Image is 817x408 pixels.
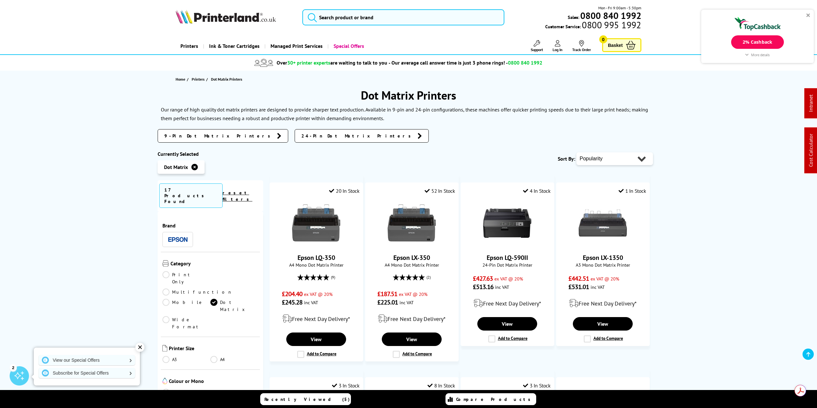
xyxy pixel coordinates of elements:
span: £513.16 [473,283,494,291]
span: 0800 840 1992 [508,59,542,66]
span: A3 Mono Dot Matrix Printer [560,262,646,268]
a: View our Special Offers [39,355,135,365]
span: £427.63 [473,274,493,283]
a: Epson LQ-350 [292,242,340,248]
div: 52 In Stock [425,188,455,194]
span: 24-Pin Dot Matrix Printer [464,262,551,268]
a: Recently Viewed (5) [260,393,351,405]
a: Track Order [572,40,591,52]
h1: Dot Matrix Printers [158,88,659,103]
img: Printerland Logo [176,10,276,24]
img: Epson LQ-590II [483,199,531,247]
a: Dot Matrix [210,299,258,313]
img: Epson LQ-350 [292,199,340,247]
a: Epson LX-1350 [583,253,623,262]
span: Dot Matrix [164,164,188,170]
span: ex VAT @ 20% [399,291,427,297]
div: modal_delivery [464,294,551,312]
div: 8 In Stock [427,382,455,389]
a: Epson LX-350 [393,253,430,262]
label: Add to Compare [488,335,528,342]
span: ex VAT @ 20% [304,291,333,297]
span: (9) [331,271,335,283]
img: Epson LX-350 [388,199,436,247]
a: Home [176,76,187,83]
label: Add to Compare [584,335,623,342]
span: Brand [162,222,258,229]
span: ex VAT @ 20% [591,276,619,282]
a: A4 [210,356,258,363]
a: Multifunction [162,288,233,296]
a: View [477,317,537,331]
img: Epson LX-1350 [579,199,627,247]
span: A4 Mono Dot Matrix Printer [273,262,360,268]
a: Support [531,40,543,52]
span: £225.01 [377,298,398,306]
span: - Our average call answer time is just 3 phone rings! - [389,59,542,66]
span: inc VAT [591,284,605,290]
span: A4 Mono Dot Matrix Printer [369,262,455,268]
a: Print Only [162,271,210,285]
span: 0800 995 1992 [581,22,641,28]
span: £204.40 [282,290,303,298]
span: 30+ printer experts [287,59,330,66]
div: ✕ [135,343,144,352]
div: 2 [10,364,17,371]
span: (2) [427,271,431,283]
span: Colour or Mono [169,378,258,386]
span: Mon - Fri 9:00am - 5:30pm [598,5,641,11]
a: Epson [168,235,188,244]
div: Currently Selected [158,151,263,157]
a: Epson LX-350 [388,242,436,248]
span: Support [531,47,543,52]
a: View [573,317,633,331]
span: Sort By: [558,155,575,162]
div: 3 In Stock [523,382,551,389]
span: Over are waiting to talk to you [277,59,387,66]
span: Compare Products [456,396,534,402]
span: inc VAT [399,299,414,306]
a: View [286,333,346,346]
div: modal_delivery [273,310,360,328]
a: Epson LQ-350 [298,253,335,262]
a: Intranet [808,95,814,112]
label: Add to Compare [297,351,336,358]
span: Dot Matrix Printers [211,77,242,82]
span: Category [170,260,258,268]
span: £531.01 [568,283,589,291]
span: Sales: [568,14,579,20]
span: Log In [553,47,563,52]
p: Our range of high quality dot matrix printers are designed to provide sharper text production. Av... [161,106,648,121]
img: Printer Size [162,345,167,351]
a: Managed Print Services [264,38,327,54]
div: 20 In Stock [329,188,359,194]
span: Recently Viewed (5) [264,396,350,402]
img: Colour or Mono [162,378,167,384]
span: 24-Pin Dot Matrix Printers [301,133,414,139]
div: 4 In Stock [523,188,551,194]
a: Subscribe for Special Offers [39,368,135,378]
a: Compare Products [445,393,536,405]
span: Printers [192,76,205,83]
a: Mobile [162,299,210,313]
div: 3 In Stock [332,382,360,389]
span: £245.28 [282,298,303,306]
a: Printers [192,76,206,83]
a: reset filters [223,190,252,202]
a: Printerland Logo [176,10,294,25]
a: 0800 840 1992 [579,13,641,19]
span: 9-Pin Dot Matrix Printers [164,133,274,139]
span: £442.51 [568,274,589,283]
a: 24-Pin Dot Matrix Printers [295,129,429,143]
span: 17 Products Found [159,183,223,208]
a: Ink & Toner Cartridges [203,38,264,54]
a: Special Offers [327,38,369,54]
div: 1 In Stock [619,188,646,194]
a: Wide Format [162,316,210,330]
span: Ink & Toner Cartridges [209,38,260,54]
a: A3 [162,356,210,363]
img: Epson [168,237,188,242]
a: Log In [553,40,563,52]
span: Basket [608,41,623,49]
input: Search product or brand [302,9,504,25]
